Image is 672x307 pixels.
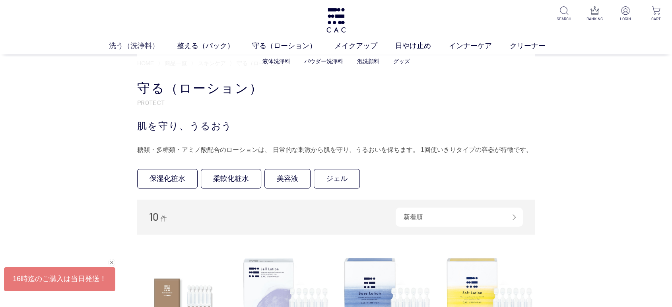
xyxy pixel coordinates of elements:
a: CART [646,6,666,22]
div: 糖類・多糖類・アミノ酸配合のローションは、 日常的な刺激から肌を守り、うるおいを保ちます。 1回使いきりタイプの容器が特徴です。 [137,144,535,156]
a: 美容液 [264,169,311,188]
p: SEARCH [554,16,574,22]
a: クリーナー [510,41,563,51]
a: ジェル [314,169,360,188]
img: tab_keywords_by_traffic_grey.svg [84,47,90,53]
a: 洗う（洗浄料） [109,41,177,51]
div: 新着順 [396,208,523,227]
a: 日やけ止め [395,41,449,51]
div: キーワード流入 [92,48,128,53]
a: SEARCH [554,6,574,22]
a: 液体洗浄料 [262,58,290,64]
h1: 守る（ローション） [137,80,535,97]
a: インナーケア [449,41,510,51]
a: 整える（パック） [177,41,252,51]
a: パウダー洗浄料 [304,58,343,64]
img: logo [325,8,347,33]
a: 柔軟化粧水 [201,169,261,188]
a: 保湿化粧水 [137,169,198,188]
img: tab_domain_overview_orange.svg [27,47,33,53]
p: LOGIN [616,16,635,22]
img: website_grey.svg [13,21,19,28]
img: logo_orange.svg [13,13,19,19]
a: LOGIN [616,6,635,22]
div: v 4.0.25 [22,13,39,19]
div: ドメイン概要 [36,48,66,53]
span: 件 [160,215,167,222]
a: RANKING [585,6,604,22]
span: 10 [149,210,159,223]
a: メイクアップ [334,41,395,51]
a: グッズ [393,58,410,64]
div: 肌を守り、うるおう [137,119,535,133]
div: ドメイン: [DOMAIN_NAME][PERSON_NAME] [21,21,136,28]
a: 守る（ローション） [252,41,334,51]
p: CART [646,16,666,22]
p: RANKING [585,16,604,22]
a: 泡洗顔料 [357,58,379,64]
p: PROTECT [137,98,535,107]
